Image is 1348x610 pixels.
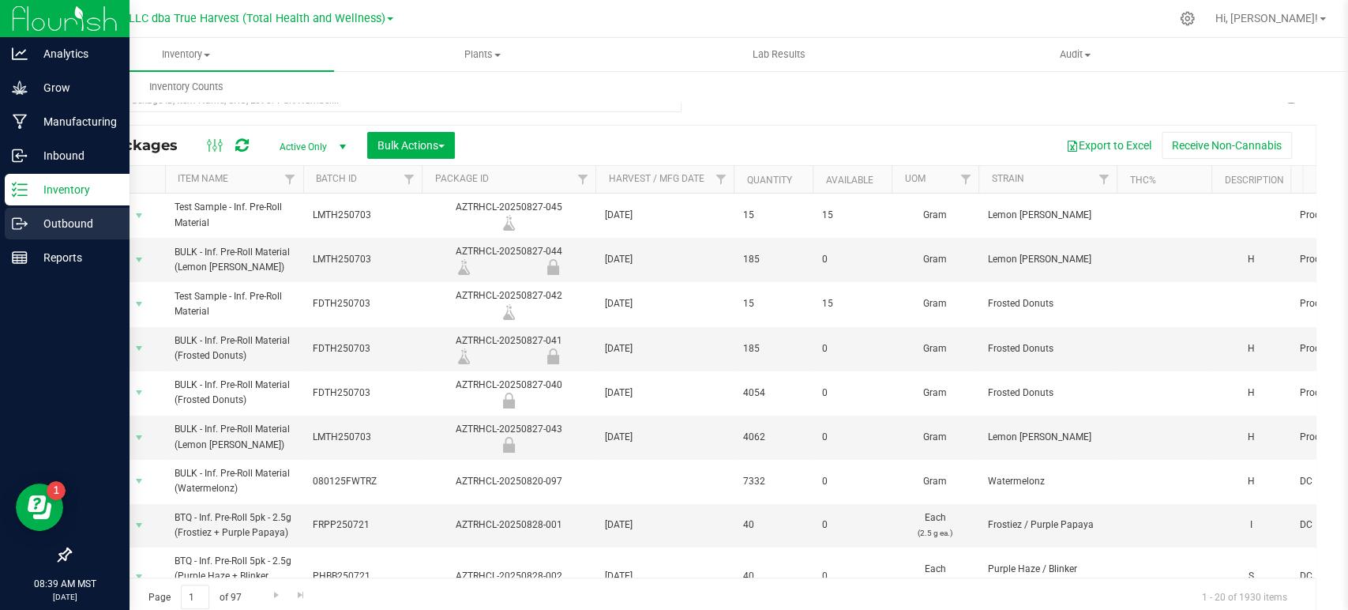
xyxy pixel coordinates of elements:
span: LMTH250703 [313,252,412,267]
span: 0 [822,569,882,584]
span: select [130,205,149,227]
button: Export to Excel [1056,132,1162,159]
span: Frostiez / Purple Papaya [988,518,1107,533]
span: [DATE] [605,569,724,584]
span: 4062 [743,430,803,445]
span: BULK - Inf. Pre-Roll Material (Lemon [PERSON_NAME]) [175,245,294,275]
div: S [1221,567,1281,586]
span: 1 - 20 of 1930 items [1189,585,1300,608]
span: PHBB250721 [313,569,412,584]
span: select [130,293,149,315]
div: AZTRHCL-20250827-040 [419,378,598,409]
span: 080125FWTRZ [313,474,412,489]
span: 0 [822,474,882,489]
div: AZTRHCL-20250827-043 [419,422,598,453]
span: 15 [743,208,803,223]
span: 40 [743,569,803,584]
span: DXR FINANCE 4 LLC dba True Harvest (Total Health and Wellness) [46,12,385,25]
span: 4054 [743,386,803,401]
span: Frosted Donuts [988,296,1107,311]
p: Inventory [28,180,122,199]
div: AZTRHCL-20250827-045 [419,200,598,231]
div: Lab Sample [419,304,598,320]
div: AZTRHCL-20250828-001 [419,518,598,533]
inline-svg: Analytics [12,46,28,62]
span: select [130,382,149,404]
span: Lemon [PERSON_NAME] [988,430,1107,445]
div: Out for Testing [509,348,598,364]
div: AZTRHCL-20250827-042 [419,288,598,319]
p: [DATE] [7,591,122,603]
span: Gram [901,252,969,267]
span: Gram [901,430,969,445]
span: 15 [743,296,803,311]
span: Purple Haze / Blinker [PERSON_NAME] [988,562,1107,592]
a: Quantity [746,175,791,186]
button: Bulk Actions [367,132,455,159]
span: 0 [822,430,882,445]
a: Filter [396,166,422,193]
div: Rad Source - Pending [419,437,598,453]
span: select [130,427,149,449]
span: [DATE] [605,430,724,445]
p: Analytics [28,44,122,63]
p: Grow [28,78,122,97]
span: select [130,514,149,537]
a: Description [1224,175,1283,186]
div: H [1221,384,1281,402]
span: [DATE] [605,341,724,356]
span: Watermelonz [988,474,1107,489]
span: BTQ - Inf. Pre-Roll 5pk - 2.5g (Purple Haze + Blinker [PERSON_NAME]) [175,554,294,600]
span: 185 [743,252,803,267]
p: Manufacturing [28,112,122,131]
a: Go to the last page [290,585,313,606]
span: BULK - Inf. Pre-Roll Material (Lemon [PERSON_NAME]) [175,422,294,452]
span: select [130,566,149,588]
span: Each [901,510,969,540]
inline-svg: Grow [12,80,28,96]
span: Lemon [PERSON_NAME] [988,208,1107,223]
span: 0 [822,252,882,267]
div: I [1221,516,1281,534]
span: select [130,337,149,360]
span: select [130,249,149,271]
div: H [1221,473,1281,491]
span: FDTH250703 [313,341,412,356]
span: 15 [822,208,882,223]
span: Inventory Counts [128,80,245,94]
span: [DATE] [605,208,724,223]
div: Lab Sample [419,259,509,275]
span: Each [901,562,969,592]
a: Filter [277,166,303,193]
span: All Packages [82,137,193,154]
span: Gram [901,296,969,311]
inline-svg: Inventory [12,182,28,198]
span: LMTH250703 [313,208,412,223]
inline-svg: Reports [12,250,28,265]
p: Inbound [28,146,122,165]
span: Lemon [PERSON_NAME] [988,252,1107,267]
a: Item Name [178,173,228,184]
p: Outbound [28,214,122,233]
span: Gram [901,474,969,489]
span: Gram [901,208,969,223]
span: 0 [822,341,882,356]
span: BULK - Inf. Pre-Roll Material (Frosted Donuts) [175,333,294,363]
inline-svg: Inbound [12,148,28,164]
a: Inventory Counts [38,70,334,104]
a: Filter [952,166,978,193]
div: AZTRHCL-20250827-041 [419,333,598,364]
a: Strain [991,173,1023,184]
a: Filter [569,166,595,193]
span: Audit [928,47,1222,62]
span: BULK - Inf. Pre-Roll Material (Watermelonz) [175,466,294,496]
a: Available [825,175,873,186]
span: FDTH250703 [313,386,412,401]
span: Bulk Actions [377,139,445,152]
a: Audit [927,38,1223,71]
a: Batch ID [316,173,357,184]
span: BULK - Inf. Pre-Roll Material (Frosted Donuts) [175,378,294,408]
a: Package ID [434,173,488,184]
span: Test Sample - Inf. Pre-Roll Material [175,289,294,319]
iframe: Resource center unread badge [47,481,66,500]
